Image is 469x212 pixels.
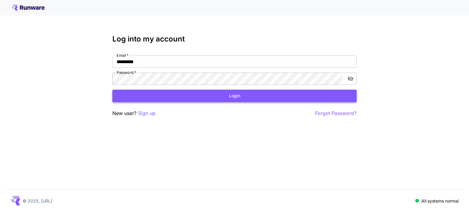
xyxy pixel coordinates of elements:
button: Sign up [138,110,155,117]
h3: Log into my account [112,35,357,43]
p: All systems normal [421,198,459,204]
label: Email [117,53,129,58]
button: Login [112,90,357,102]
label: Password [117,70,136,75]
button: toggle password visibility [345,73,356,84]
p: New user? [112,110,155,117]
button: Forgot Password? [315,110,357,117]
p: © 2025, [URL] [23,198,52,204]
